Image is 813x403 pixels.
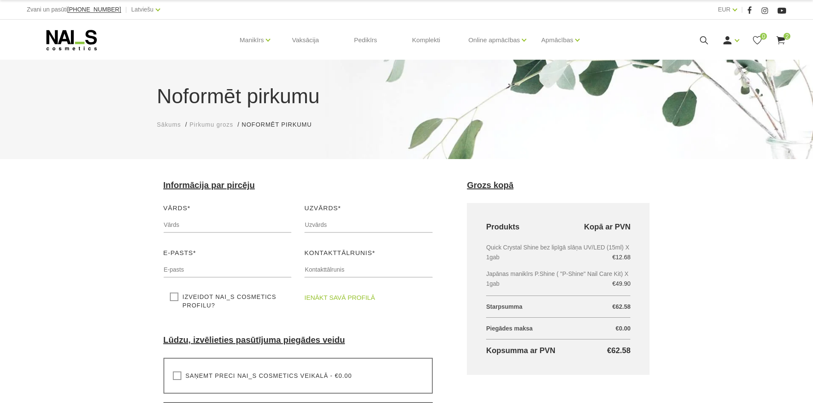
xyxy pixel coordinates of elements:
[718,4,731,14] a: EUR
[304,203,341,213] label: Uzvārds*
[163,180,433,190] h4: Informācija par pircēju
[304,261,433,278] input: Kontakttālrunis
[486,346,630,356] h4: Kopsumma ar PVN
[240,23,264,57] a: Manikīrs
[173,371,352,380] label: Saņemt preci NAI_S cosmetics veikalā - €0.00
[285,20,326,61] a: Vaksācija
[741,4,743,15] span: |
[189,121,233,128] span: Pirkumu grozs
[486,296,630,318] p: Starpsumma
[541,23,573,57] a: Apmācības
[67,6,121,13] a: [PHONE_NUMBER]
[163,203,191,213] label: Vārds*
[486,318,630,339] p: Piegādes maksa
[584,222,630,232] span: Kopā ar PVN
[157,120,181,129] a: Sākums
[486,269,630,289] li: Japānas manikīrs P.Shine ( "P-Shine" Nail Care Kit) X 1gab
[467,180,650,190] h4: Grozs kopā
[607,346,611,356] span: €
[163,261,292,278] input: E-pasts
[612,279,631,289] span: €49.90
[163,248,196,258] label: E-pasts*
[486,243,630,262] li: Quick Crystal Shine bez lipīgā slāņa UV/LED (15ml) X 1gab
[27,4,121,15] div: Zvani un pasūti
[468,23,520,57] a: Online apmācības
[347,20,384,61] a: Pedikīrs
[784,33,790,40] span: 2
[170,293,286,310] label: Izveidot NAI_S cosmetics profilu?
[304,293,375,303] a: ienākt savā profilā
[612,252,631,262] span: €12.68
[304,217,433,233] input: Uzvārds
[304,248,375,258] label: Kontakttālrunis*
[131,4,154,14] a: Latviešu
[157,81,656,112] h1: Noformēt pirkumu
[619,322,630,335] span: 0.00
[405,20,447,61] a: Komplekti
[163,335,433,345] h4: Lūdzu, izvēlieties pasūtījuma piegādes veidu
[615,300,630,313] span: 62.58
[612,300,616,313] span: €
[125,4,127,15] span: |
[760,33,767,40] span: 0
[615,322,619,335] span: €
[611,346,630,356] span: 62.58
[157,121,181,128] span: Sākums
[189,120,233,129] a: Pirkumu grozs
[752,35,763,46] a: 0
[775,35,786,46] a: 2
[486,222,630,232] h4: Produkts
[242,120,320,129] li: Noformēt pirkumu
[163,217,292,233] input: Vārds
